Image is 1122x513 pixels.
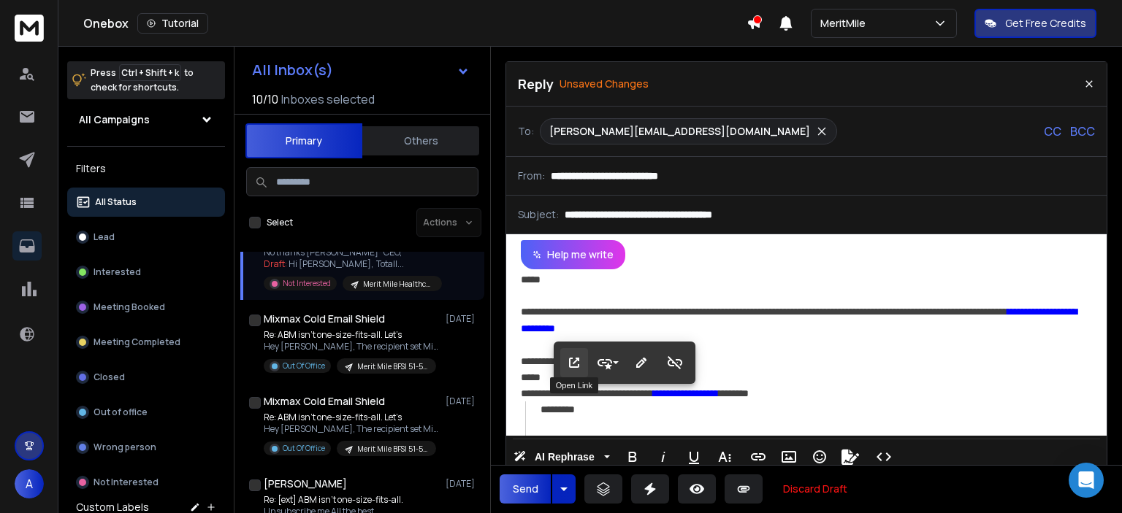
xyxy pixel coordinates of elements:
button: Send [500,474,551,504]
p: Wrong person [93,441,156,453]
button: All Campaigns [67,105,225,134]
p: Reply [518,74,554,94]
p: All Status [95,196,137,208]
p: CC [1044,123,1061,140]
button: Emoticons [806,442,833,471]
h1: All Campaigns [79,112,150,127]
p: Lead [93,231,115,243]
p: Meeting Completed [93,336,180,348]
p: [DATE] [446,478,478,490]
button: All Status [67,188,225,217]
p: Unsaved Changes [560,77,649,91]
p: [DATE] [446,396,478,407]
p: Hey [PERSON_NAME], The recipient set Mixmax [264,423,439,435]
button: Signature [836,442,864,471]
span: Ctrl + Shift + k [119,64,181,81]
button: Insert Image (Ctrl+P) [775,442,803,471]
div: Open Link [550,377,598,393]
button: A [15,469,44,498]
button: Interested [67,258,225,287]
p: No thanks [PERSON_NAME] *CEO, [264,247,439,258]
p: Re: ABM isn’t one-size-fits-all. Let’s [264,329,439,341]
p: Out Of Office [283,443,325,454]
button: Bold (Ctrl+B) [619,442,646,471]
p: Re: [ext] ABM isn’t one-size-fits-all. [264,494,439,506]
button: Closed [67,363,225,392]
h3: Inboxes selected [281,90,375,108]
p: BCC [1070,123,1095,140]
p: MeritMile [820,16,871,31]
p: Meeting Booked [93,301,165,313]
span: 10 / 10 [252,90,278,108]
button: Lead [67,223,225,252]
button: Code View [870,442,898,471]
button: Meeting Completed [67,328,225,357]
p: Press to check for shortcuts. [91,66,194,95]
button: Tutorial [137,13,208,34]
button: Not Interested [67,468,225,497]
p: Merit Mile BFSI 51-50, [GEOGRAPHIC_DATA] [357,361,427,372]
button: Unlink [661,348,689,377]
p: Merit Mile BFSI 51-50, [GEOGRAPHIC_DATA] [357,444,427,455]
button: Discard Draft [771,474,859,504]
h1: Mixmax Cold Email Shield [264,394,385,409]
button: More Text [711,442,739,471]
span: Draft: [264,258,287,270]
button: Get Free Credits [974,9,1096,38]
h3: Filters [67,158,225,179]
button: All Inbox(s) [240,55,481,85]
p: Closed [93,371,125,383]
p: Out of office [93,406,148,418]
div: Open Intercom Messenger [1069,463,1104,498]
h1: All Inbox(s) [252,63,333,77]
p: Interested [93,266,141,278]
p: Re: ABM isn’t one-size-fits-all. Let’s [264,412,439,423]
p: To: [518,124,534,139]
div: Onebox [83,13,747,34]
button: Primary [245,123,362,158]
button: Meeting Booked [67,293,225,322]
p: Get Free Credits [1005,16,1086,31]
label: Select [267,217,293,228]
p: Subject: [518,207,559,222]
button: Wrong person [67,433,225,462]
p: From: [518,169,545,183]
button: Edit Link [627,348,655,377]
button: Others [362,125,479,157]
button: Italic (Ctrl+I) [649,442,677,471]
h1: Mixmax Cold Email Shield [264,312,385,326]
span: Hi [PERSON_NAME], Totall ... [289,258,404,270]
p: Hey [PERSON_NAME], The recipient set Mixmax [264,341,439,352]
p: Merit Mile Healthcare Software , 51-500, [GEOGRAPHIC_DATA] [363,279,433,290]
span: AI Rephrase [532,451,598,463]
button: Underline (Ctrl+U) [680,442,708,471]
button: Help me write [521,240,625,269]
p: Not Interested [93,477,159,488]
p: Not Interested [283,278,331,289]
p: [PERSON_NAME][EMAIL_ADDRESS][DOMAIN_NAME] [549,124,810,139]
p: [DATE] [446,313,478,325]
h1: [PERSON_NAME] [264,477,347,491]
button: Out of office [67,398,225,427]
p: Out Of Office [283,360,325,371]
button: AI Rephrase [511,442,613,471]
